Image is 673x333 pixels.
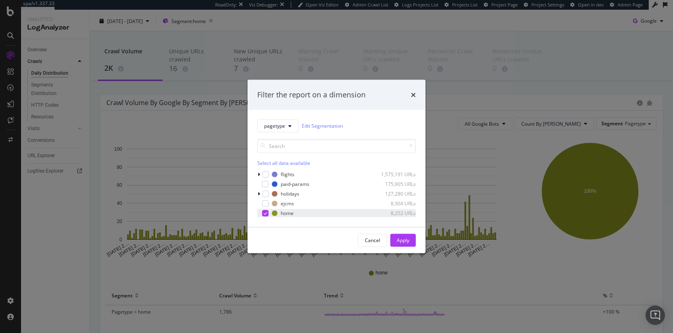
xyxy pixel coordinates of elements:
[390,234,416,247] button: Apply
[257,159,416,166] div: Select all data available
[281,171,294,178] div: flights
[264,122,285,129] span: pagetype
[376,171,416,178] div: 1,575,191 URLs
[376,190,416,197] div: 127,280 URLs
[376,181,416,188] div: 175,905 URLs
[645,306,665,325] div: Open Intercom Messenger
[281,210,294,217] div: home
[257,139,416,153] input: Search
[302,122,343,130] a: Edit Segmentation
[365,237,380,244] div: Cancel
[281,190,299,197] div: holidays
[358,234,387,247] button: Cancel
[411,90,416,100] div: times
[376,210,416,217] div: 8,252 URLs
[257,90,366,100] div: Filter the report on a dimension
[376,200,416,207] div: 8,904 URLs
[281,200,294,207] div: ejcms
[281,181,309,188] div: paid-params
[248,80,425,253] div: modal
[257,119,298,132] button: pagetype
[397,237,409,244] div: Apply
